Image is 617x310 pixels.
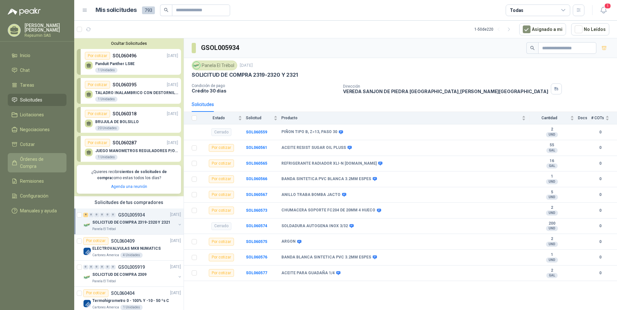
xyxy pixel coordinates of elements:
div: 0 [105,213,110,217]
p: [DATE] [170,212,181,218]
a: SOL060565 [246,161,267,166]
div: 0 [83,265,88,269]
a: Negociaciones [8,123,66,136]
a: Por cotizarSOL060395[DATE] TALADRO INALAMBRICO CON DESTORNILLADOR DE ESTRIA1 Unidades [77,78,181,104]
a: Remisiones [8,175,66,187]
div: 1 Unidades [95,68,117,73]
div: 1 Unidades [120,305,143,310]
a: SOL060561 [246,145,267,150]
a: Por cotizarSOL060409[DATE] Company LogoELECTROVALVULAS MK8 NUMATICSCartones America4 Unidades [74,235,184,261]
span: Chat [20,67,30,74]
span: Órdenes de Compra [20,156,60,170]
a: SOL060567 [246,192,267,197]
b: BANDA SINTETICA PVC BLANCA 3.2MM ESPES [281,177,371,182]
b: 0 [591,208,609,214]
span: Tareas [20,82,34,89]
th: Estado [201,112,246,124]
span: Configuración [20,192,48,199]
b: 0 [591,145,609,151]
b: 5 [530,190,574,195]
b: ARGON [281,239,296,244]
a: SOL060566 [246,177,267,181]
div: 0 [100,213,105,217]
p: GSOL005919 [118,265,145,269]
p: SOLICITUD DE COMPRA 2319-2320 Y 2321 [192,72,298,78]
a: Chat [8,64,66,76]
b: 2 [530,127,574,132]
span: Manuales y ayuda [20,207,57,214]
p: GSOL005934 [118,213,145,217]
div: Solicitudes de tus compradores [74,196,184,208]
b: 16 [530,159,574,164]
div: 0 [100,265,105,269]
p: [DATE] [167,111,178,117]
b: SOLDADURA AUTOGENA INOX 3/32 [281,224,348,229]
div: 0 [89,265,94,269]
span: Cantidad [530,116,569,120]
span: Solicitudes [20,96,42,103]
button: Asignado a mi [519,23,566,35]
span: Remisiones [20,178,44,185]
b: 0 [591,254,609,260]
img: Company Logo [193,62,200,69]
b: 0 [591,176,609,182]
th: Producto [281,112,530,124]
span: Producto [281,116,521,120]
div: 1 - 50 de 220 [474,24,514,34]
a: SOL060559 [246,130,267,134]
p: SOL060496 [113,52,137,59]
span: Cotizar [20,141,35,148]
div: Panela El Trébol [192,61,237,70]
p: [DATE] [167,140,178,146]
p: Crédito 30 días [192,88,338,93]
b: BANDA BLANCA SINTETICA PVC 3.2MM ESPES [281,255,371,260]
div: UND [546,132,558,137]
div: UND [546,242,558,247]
p: Panduit Panther LS8E [95,62,135,66]
a: Tareas [8,79,66,91]
p: ¿Quieres recibir como estas todos los días? [81,169,177,181]
b: CHUMACERA SOPORTE FC204 DE 20MM 4 HUECO [281,208,375,213]
span: 793 [142,6,155,14]
div: 0 [94,265,99,269]
span: search [530,46,535,50]
p: TALADRO INALAMBRICO CON DESTORNILLADOR DE ESTRIA [95,91,178,95]
a: SOL060574 [246,224,267,228]
div: UND [546,210,558,216]
b: 55 [530,143,574,148]
img: Logo peakr [8,8,41,15]
b: REFRIGERANTE RADIADOR XLI-N [DOMAIN_NAME] [281,161,377,166]
p: Panela El Trébol [92,227,116,232]
div: Por cotizar [85,52,110,60]
div: Todas [510,7,523,14]
a: Órdenes de Compra [8,153,66,172]
span: Licitaciones [20,111,44,118]
div: 0 [94,213,99,217]
a: SOL060573 [246,208,267,213]
th: Solicitud [246,112,281,124]
p: JUEGO MANOMETROS REGULADORES P/OXIGENO [95,149,178,153]
span: Negociaciones [20,126,50,133]
a: SOL060577 [246,271,267,275]
a: Cotizar [8,138,66,150]
a: SOL060576 [246,255,267,259]
div: UND [546,257,558,263]
button: 1 [598,5,609,16]
div: Por cotizar [83,237,108,245]
div: GAL [546,163,558,169]
b: 1 [530,174,574,179]
p: [DATE] [167,53,178,59]
img: Company Logo [83,274,91,281]
div: Cerrado [211,128,231,136]
div: Por cotizar [83,289,108,297]
p: [DATE] [240,63,253,69]
span: search [164,8,168,12]
a: Solicitudes [8,94,66,106]
th: # COTs [591,112,617,124]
